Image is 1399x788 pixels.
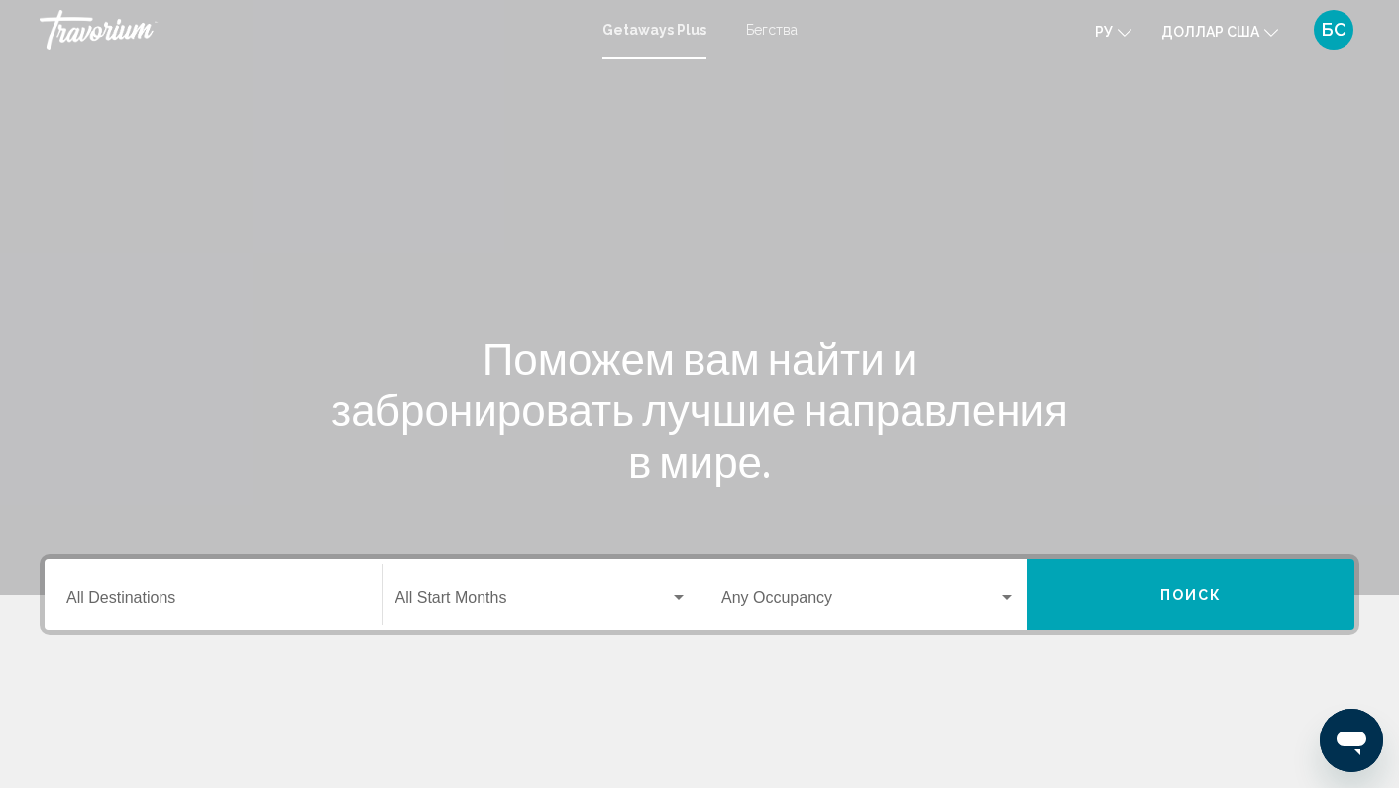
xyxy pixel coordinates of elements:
button: Изменить валюту [1161,17,1278,46]
font: БС [1322,19,1346,40]
div: Виджет поиска [45,559,1354,630]
button: Поиск [1027,559,1355,630]
h1: Поможем вам найти и забронировать лучшие направления в мире. [328,332,1071,487]
a: Бегства [746,22,798,38]
iframe: Кнопка запуска окна обмена сообщениями [1320,709,1383,772]
a: Getaways Plus [602,22,706,38]
button: Изменить язык [1095,17,1131,46]
font: доллар США [1161,24,1259,40]
button: Меню пользователя [1308,9,1359,51]
font: ру [1095,24,1113,40]
span: Поиск [1160,588,1223,604]
a: Травориум [40,10,583,50]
